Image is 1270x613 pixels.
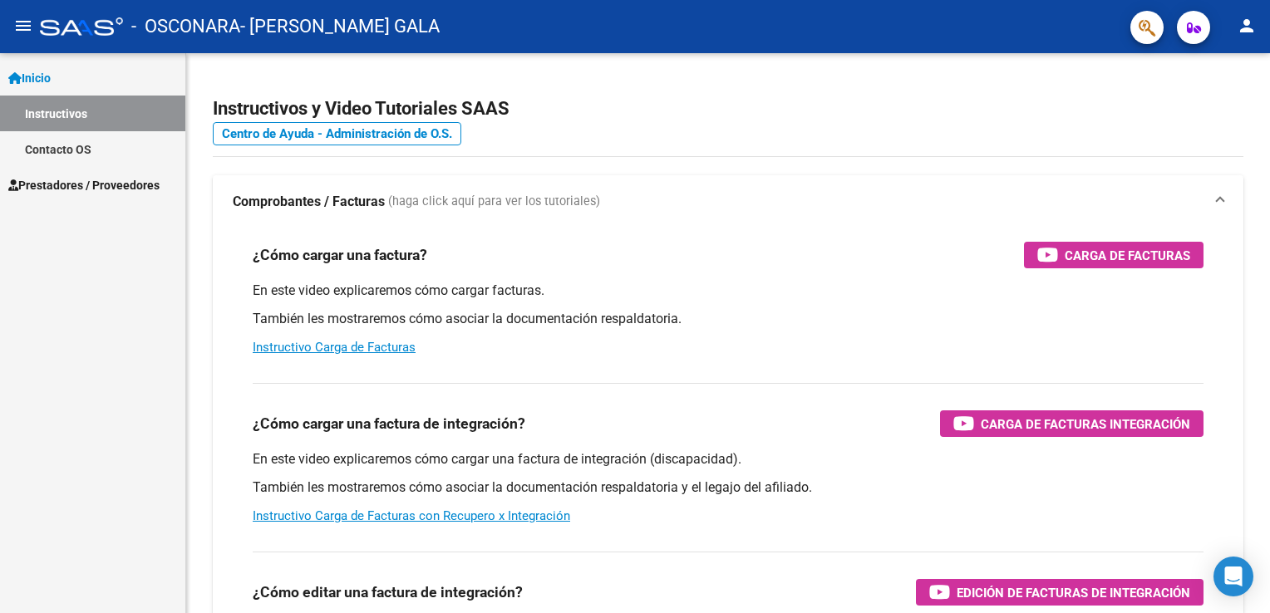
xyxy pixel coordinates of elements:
[1237,16,1257,36] mat-icon: person
[253,581,523,604] h3: ¿Cómo editar una factura de integración?
[1024,242,1204,268] button: Carga de Facturas
[253,478,1204,497] p: También les mostraremos cómo asociar la documentación respaldatoria y el legajo del afiliado.
[253,412,525,435] h3: ¿Cómo cargar una factura de integración?
[8,69,51,87] span: Inicio
[253,243,427,267] h3: ¿Cómo cargar una factura?
[253,340,416,355] a: Instructivo Carga de Facturas
[253,282,1204,300] p: En este video explicaremos cómo cargar facturas.
[388,193,600,211] span: (haga click aquí para ver los tutoriales)
[916,579,1204,606] button: Edición de Facturas de integración
[981,414,1190,434] span: Carga de Facturas Integración
[213,175,1243,228] mat-expansion-panel-header: Comprobantes / Facturas (haga click aquí para ver los tutoriales)
[131,8,240,45] span: - OSCONARA
[1065,245,1190,266] span: Carga de Facturas
[940,410,1204,437] button: Carga de Facturas Integración
[1213,557,1253,596] div: Open Intercom Messenger
[253,310,1204,328] p: También les mostraremos cómo asociar la documentación respaldatoria.
[233,193,385,211] strong: Comprobantes / Facturas
[957,582,1190,603] span: Edición de Facturas de integración
[240,8,440,45] span: - [PERSON_NAME] GALA
[8,176,160,194] span: Prestadores / Proveedores
[13,16,33,36] mat-icon: menu
[253,508,570,523] a: Instructivo Carga de Facturas con Recupero x Integración
[253,450,1204,468] p: En este video explicaremos cómo cargar una factura de integración (discapacidad).
[213,93,1243,125] h2: Instructivos y Video Tutoriales SAAS
[213,122,461,145] a: Centro de Ayuda - Administración de O.S.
